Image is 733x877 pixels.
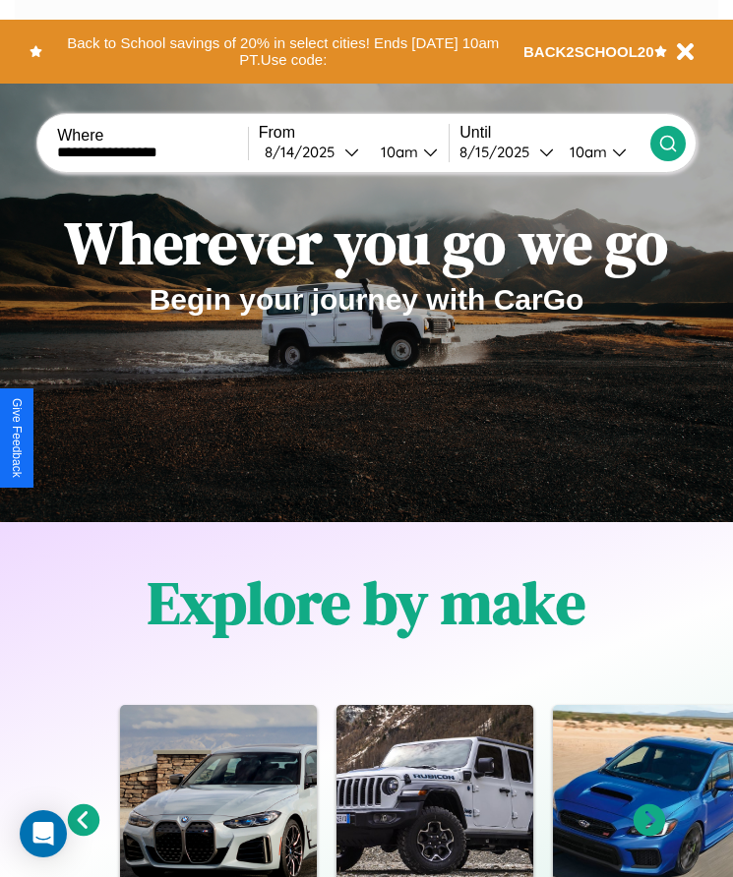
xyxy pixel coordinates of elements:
[371,143,423,161] div: 10am
[259,124,450,142] label: From
[259,142,365,162] button: 8/14/2025
[523,43,654,60] b: BACK2SCHOOL20
[20,810,67,857] div: Open Intercom Messenger
[57,127,248,145] label: Where
[365,142,450,162] button: 10am
[42,29,523,74] button: Back to School savings of 20% in select cities! Ends [DATE] 10am PT.Use code:
[459,124,650,142] label: Until
[10,398,24,478] div: Give Feedback
[148,562,585,643] h1: Explore by make
[265,143,344,161] div: 8 / 14 / 2025
[554,142,650,162] button: 10am
[560,143,612,161] div: 10am
[459,143,539,161] div: 8 / 15 / 2025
